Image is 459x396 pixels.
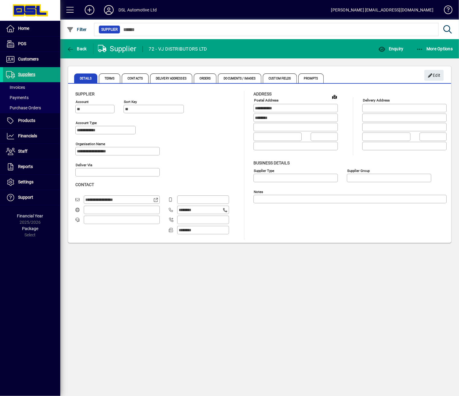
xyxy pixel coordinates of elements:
[6,85,25,90] span: Invoices
[263,73,297,83] span: Custom Fields
[18,26,29,31] span: Home
[3,92,60,103] a: Payments
[298,73,324,83] span: Prompts
[331,5,433,15] div: [PERSON_NAME] [EMAIL_ADDRESS][DOMAIN_NAME]
[17,214,43,218] span: Financial Year
[330,92,339,101] a: View on map
[3,21,60,36] a: Home
[76,163,92,167] mat-label: Deliver via
[99,5,118,15] button: Profile
[194,73,217,83] span: Orders
[76,100,89,104] mat-label: Account
[347,168,370,173] mat-label: Supplier group
[75,182,94,187] span: Contact
[122,73,149,83] span: Contacts
[415,43,454,54] button: More Options
[75,92,95,96] span: Supplier
[253,92,272,96] span: Address
[60,43,93,54] app-page-header-button: Back
[3,113,60,128] a: Products
[3,129,60,144] a: Financials
[378,46,403,51] span: Enquiry
[18,164,33,169] span: Reports
[99,73,121,83] span: Terms
[218,73,261,83] span: Documents / Images
[6,95,29,100] span: Payments
[18,118,35,123] span: Products
[18,133,37,138] span: Financials
[18,149,27,154] span: Staff
[18,179,33,184] span: Settings
[98,44,137,54] div: Supplier
[3,52,60,67] a: Customers
[254,189,263,194] mat-label: Notes
[253,161,290,165] span: Business details
[254,168,274,173] mat-label: Supplier type
[101,27,118,33] span: Supplier
[3,159,60,174] a: Reports
[377,43,405,54] button: Enquiry
[3,103,60,113] a: Purchase Orders
[76,142,105,146] mat-label: Organisation name
[18,72,35,77] span: Suppliers
[3,175,60,190] a: Settings
[3,190,60,205] a: Support
[6,105,41,110] span: Purchase Orders
[428,70,441,80] span: Edit
[67,46,87,51] span: Back
[150,73,192,83] span: Delivery Addresses
[67,27,87,32] span: Filter
[18,195,33,200] span: Support
[22,226,38,231] span: Package
[439,1,451,21] a: Knowledge Base
[424,70,444,81] button: Edit
[80,5,99,15] button: Add
[74,73,97,83] span: Details
[18,57,39,61] span: Customers
[18,41,26,46] span: POS
[65,24,88,35] button: Filter
[3,36,60,51] a: POS
[416,46,453,51] span: More Options
[65,43,88,54] button: Back
[76,121,97,125] mat-label: Account Type
[3,144,60,159] a: Staff
[149,44,207,54] div: 72 - VJ DISTRIBUTORS LTD
[118,5,157,15] div: DSL Automotive Ltd
[124,100,137,104] mat-label: Sort key
[3,82,60,92] a: Invoices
